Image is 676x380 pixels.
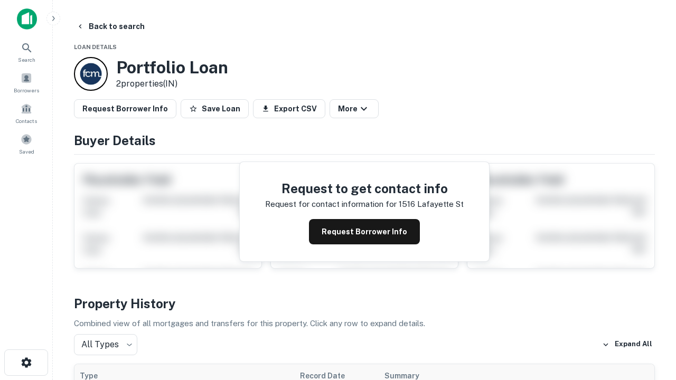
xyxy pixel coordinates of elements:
h4: Property History [74,294,655,313]
button: Export CSV [253,99,325,118]
span: Borrowers [14,86,39,94]
h3: Portfolio Loan [116,58,228,78]
h4: Buyer Details [74,131,655,150]
span: Search [18,55,35,64]
a: Search [3,37,50,66]
h4: Request to get contact info [265,179,464,198]
div: All Types [74,334,137,355]
p: Request for contact information for [265,198,397,211]
a: Borrowers [3,68,50,97]
p: Combined view of all mortgages and transfers for this property. Click any row to expand details. [74,317,655,330]
span: Saved [19,147,34,156]
iframe: Chat Widget [623,296,676,346]
p: 2 properties (IN) [116,78,228,90]
button: Expand All [599,337,655,353]
a: Saved [3,129,50,158]
span: Contacts [16,117,37,125]
button: More [330,99,379,118]
span: Loan Details [74,44,117,50]
p: 1516 lafayette st [399,198,464,211]
button: Back to search [72,17,149,36]
button: Save Loan [181,99,249,118]
button: Request Borrower Info [74,99,176,118]
button: Request Borrower Info [309,219,420,244]
a: Contacts [3,99,50,127]
img: capitalize-icon.png [17,8,37,30]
